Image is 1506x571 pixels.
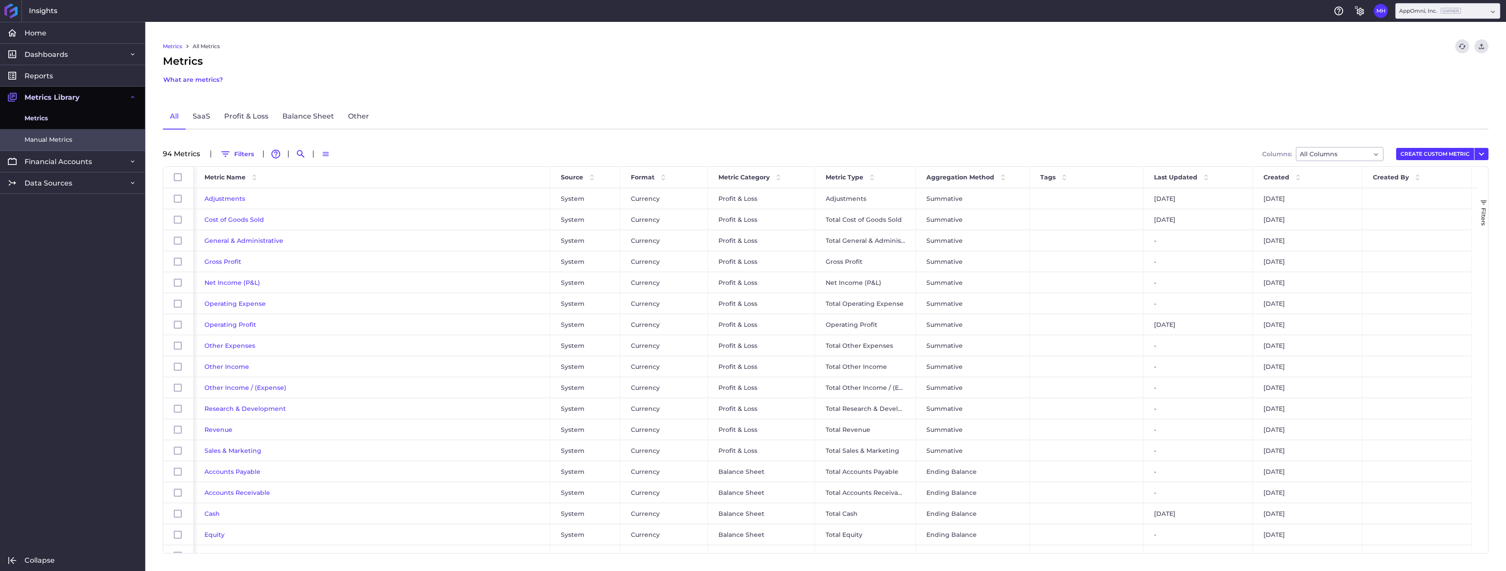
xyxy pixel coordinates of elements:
div: Total Equity [815,524,916,545]
span: Home [25,28,46,38]
div: Press SPACE to select this row. [163,230,194,251]
div: [DATE] [1253,398,1362,419]
span: Other Income / (Expense) [204,384,286,392]
div: Total Research & Development [815,398,916,419]
div: - [1144,251,1253,272]
div: Press SPACE to select this row. [194,314,1472,335]
div: Press SPACE to select this row. [194,524,1472,545]
div: [DATE] [1253,251,1362,272]
a: Revenue [204,426,232,434]
div: Press SPACE to select this row. [163,461,194,482]
div: [DATE] [1253,314,1362,335]
div: - [1144,377,1253,398]
div: System [550,251,620,272]
div: Press SPACE to select this row. [163,482,194,503]
a: Gross Profit [204,258,241,266]
div: System [550,314,620,335]
span: Dashboards [25,50,68,59]
div: Profit & Loss [708,335,815,356]
div: Press SPACE to select this row. [163,293,194,314]
div: Gross Profit [815,251,916,272]
div: Currency [620,293,708,314]
div: System [550,461,620,482]
span: Cash [204,510,220,518]
div: Press SPACE to select this row. [163,440,194,461]
div: Currency [620,230,708,251]
span: Research & Development [204,405,286,413]
div: Dropdown select [1395,3,1500,19]
div: System [550,440,620,461]
div: Press SPACE to select this row. [194,419,1472,440]
div: System [550,209,620,230]
div: Press SPACE to select this row. [194,356,1472,377]
div: Press SPACE to select this row. [194,293,1472,314]
div: Ending Balance [916,461,1030,482]
div: Profit & Loss [708,293,815,314]
div: Profit & Loss [708,314,815,335]
a: Net Income (P&L) [204,279,260,287]
div: Press SPACE to select this row. [194,335,1472,356]
a: Operating Expense [204,300,266,308]
div: Profit & Loss [708,251,815,272]
div: Summative [916,419,1030,440]
a: Accounts Receivable [204,489,270,497]
span: Source [561,173,583,181]
div: [DATE] [1253,188,1362,209]
a: Sales & Marketing [204,447,261,455]
div: Total Fixed Assets [815,545,916,566]
div: Currency [620,335,708,356]
div: Profit & Loss [708,356,815,377]
div: Profit & Loss [708,230,815,251]
a: Balance Sheet [275,104,341,130]
span: Tags [1040,173,1056,181]
div: Summative [916,314,1030,335]
div: Press SPACE to select this row. [194,398,1472,419]
div: Summative [916,398,1030,419]
div: Ending Balance [916,545,1030,566]
a: Metrics [163,42,182,50]
span: Accounts Payable [204,468,260,476]
div: Total Cash [815,503,916,524]
div: Currency [620,398,708,419]
div: Dropdown select [1296,147,1383,161]
div: Total Accounts Receivable [815,482,916,503]
div: Press SPACE to select this row. [163,209,194,230]
span: All Columns [1300,149,1337,159]
div: - [1144,293,1253,314]
span: Metrics Library [25,93,80,102]
div: Balance Sheet [708,482,815,503]
span: Format [631,173,654,181]
div: System [550,419,620,440]
a: All [163,104,186,130]
div: System [550,503,620,524]
a: Adjustments [204,195,245,203]
div: [DATE] [1253,482,1362,503]
div: Summative [916,272,1030,293]
span: Operating Profit [204,321,256,329]
div: AppOmni, Inc. [1399,7,1461,15]
div: Currency [620,482,708,503]
div: System [550,482,620,503]
div: System [550,398,620,419]
div: Adjustments [815,188,916,209]
div: Press SPACE to select this row. [194,377,1472,398]
div: Press SPACE to select this row. [194,545,1472,566]
div: [DATE] [1253,377,1362,398]
div: Profit & Loss [708,440,815,461]
div: [DATE] [1253,230,1362,251]
div: [DATE] [1253,209,1362,230]
div: Press SPACE to select this row. [163,314,194,335]
div: [DATE] [1253,272,1362,293]
div: - [1144,440,1253,461]
div: System [550,230,620,251]
div: Summative [916,440,1030,461]
div: Summative [916,335,1030,356]
div: Currency [620,272,708,293]
a: Equity [204,531,225,539]
a: General & Administrative [204,237,283,245]
div: Total Other Income [815,356,916,377]
div: Summative [916,230,1030,251]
